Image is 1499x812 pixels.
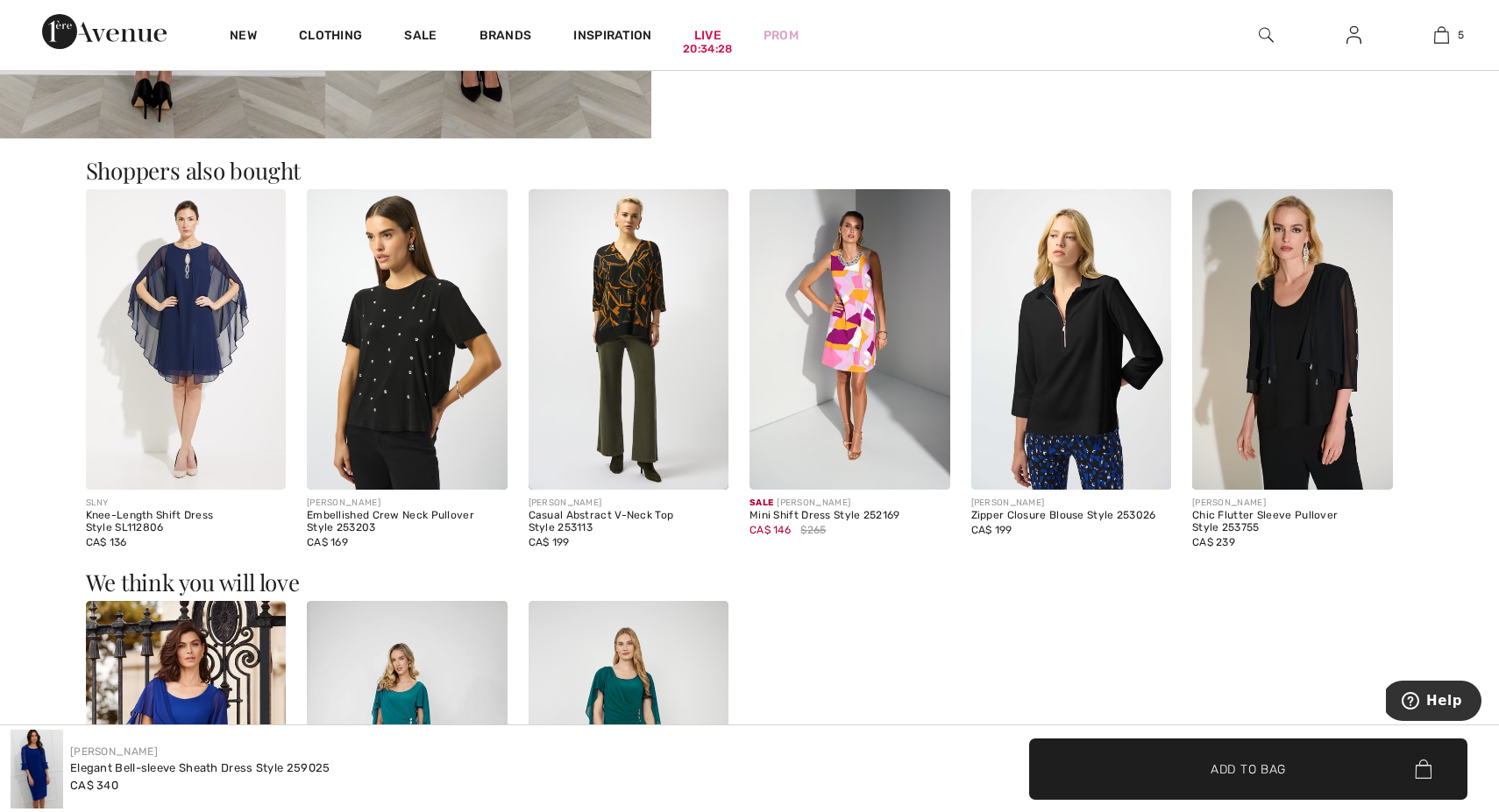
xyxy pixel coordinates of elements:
[1398,25,1484,46] a: 5
[1192,497,1393,510] div: [PERSON_NAME]
[529,189,729,490] img: Casual Abstract V-Neck Top Style 253113
[42,14,167,49] img: 1ère Avenue
[1029,738,1467,800] button: Add to Bag
[1332,25,1375,46] a: Sign In
[480,28,532,46] a: Brands
[764,26,799,45] a: Prom
[749,497,950,510] div: [PERSON_NAME]
[1458,27,1464,43] span: 5
[971,189,1172,490] img: Zipper Closure Blouse Style 253026
[86,159,1414,182] h3: Shoppers also bought
[86,189,287,490] img: Knee-Length Shift Dress Style SL112806
[70,779,118,792] span: CA$ 340
[1192,510,1393,534] div: Chic Flutter Sleeve Pullover Style 253755
[86,497,287,510] div: SLNY
[694,26,721,45] a: Live20:34:28
[971,497,1172,510] div: [PERSON_NAME]
[749,510,950,522] div: Mini Shift Dress Style 252169
[749,498,773,508] span: Sale
[749,524,791,536] span: CA$ 146
[1434,25,1449,46] img: My Bag
[70,745,158,758] a: [PERSON_NAME]
[307,189,508,490] img: Embellished Crew Neck Pullover Style 253203
[971,524,1012,536] span: CA$ 199
[86,536,127,548] span: CA$ 136
[1415,759,1432,779] img: Bag.svg
[529,510,729,534] div: Casual Abstract V-Neck Top Style 253113
[230,28,257,46] a: New
[86,510,287,534] div: Knee-Length Shift Dress Style SL112806
[1386,681,1481,724] iframe: Opens a widget where you can find more information
[307,536,348,548] span: CA$ 169
[971,510,1172,522] div: Zipper Closure Blouse Style 253026
[1346,25,1361,46] img: My Info
[404,28,437,46] a: Sale
[529,497,729,510] div: [PERSON_NAME]
[86,571,1414,594] h3: We think you will love
[11,730,63,808] img: Elegant Bell-Sleeve Sheath Dress Style 259025
[529,536,570,548] span: CA$ 199
[299,28,362,46] a: Clothing
[800,522,826,538] span: $265
[70,759,330,777] div: Elegant Bell-sleeve Sheath Dress Style 259025
[1192,536,1235,548] span: CA$ 239
[1259,25,1274,46] img: search the website
[573,28,651,46] span: Inspiration
[1192,189,1393,490] img: Chic Flutter Sleeve Pullover Style 253755
[749,189,950,490] img: Mini Shift Dress Style 252169
[1211,759,1286,778] span: Add to Bag
[683,41,732,58] div: 20:34:28
[307,510,508,534] div: Embellished Crew Neck Pullover Style 253203
[307,497,508,510] div: [PERSON_NAME]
